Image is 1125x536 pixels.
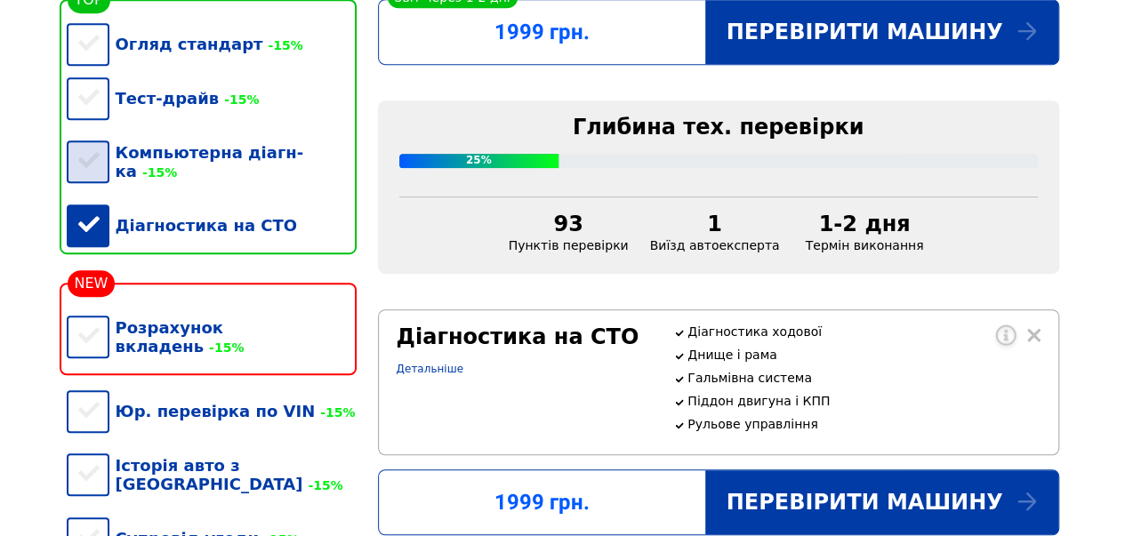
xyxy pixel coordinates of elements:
[399,154,559,168] div: 25%
[204,340,244,355] span: -15%
[67,125,357,198] div: Компьютерна діагн-ка
[687,324,1040,339] p: Діагностика ходової
[790,212,938,252] div: Термін виконання
[67,300,357,373] div: Розрахунок вкладень
[498,212,639,252] div: Пунктів перевірки
[379,490,705,515] div: 1999 грн.
[399,115,1038,140] div: Глибина тех. перевірки
[302,478,342,492] span: -15%
[705,470,1058,534] div: Перевірити машину
[262,38,302,52] span: -15%
[315,405,355,420] span: -15%
[687,348,1040,362] p: Днище і рама
[650,212,780,236] div: 1
[687,371,1040,385] p: Гальмівна система
[67,198,357,252] div: Діагностика на СТО
[379,20,705,44] div: 1999 грн.
[687,417,1040,431] p: Рульове управління
[639,212,791,252] div: Виїзд автоексперта
[67,17,357,71] div: Огляд стандарт
[67,438,357,511] div: Історія авто з [GEOGRAPHIC_DATA]
[800,212,928,236] div: 1-2 дня
[687,394,1040,408] p: Піддон двигуна і КПП
[67,71,357,125] div: Тест-драйв
[397,363,463,375] a: Детальніше
[509,212,629,236] div: 93
[67,384,357,438] div: Юр. перевірка по VIN
[219,92,259,107] span: -15%
[137,165,177,180] span: -15%
[397,324,653,349] div: Діагностика на СТО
